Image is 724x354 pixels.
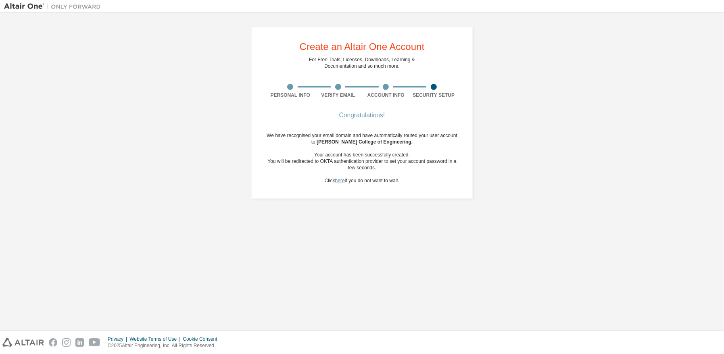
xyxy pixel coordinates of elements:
div: Cookie Consent [183,336,222,342]
a: here [335,178,345,183]
span: [PERSON_NAME] College of Engineering . [317,139,413,145]
div: Website Terms of Use [129,336,183,342]
div: Security Setup [410,92,458,98]
div: Verify Email [314,92,362,98]
div: Your account has been successfully created. [267,152,458,158]
img: linkedin.svg [75,338,84,347]
div: You will be redirected to OKTA authentication provider to set your account password in a few seco... [267,158,458,171]
div: Create an Altair One Account [300,42,425,52]
img: youtube.svg [89,338,100,347]
p: © 2025 Altair Engineering, Inc. All Rights Reserved. [108,342,222,349]
img: instagram.svg [62,338,71,347]
div: Account Info [362,92,410,98]
div: For Free Trials, Licenses, Downloads, Learning & Documentation and so much more. [309,56,415,69]
img: facebook.svg [49,338,57,347]
img: Altair One [4,2,105,10]
div: Congratulations! [267,113,458,118]
div: We have recognised your email domain and have automatically routed your user account to Click if ... [267,132,458,184]
div: Personal Info [267,92,315,98]
div: Privacy [108,336,129,342]
img: altair_logo.svg [2,338,44,347]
